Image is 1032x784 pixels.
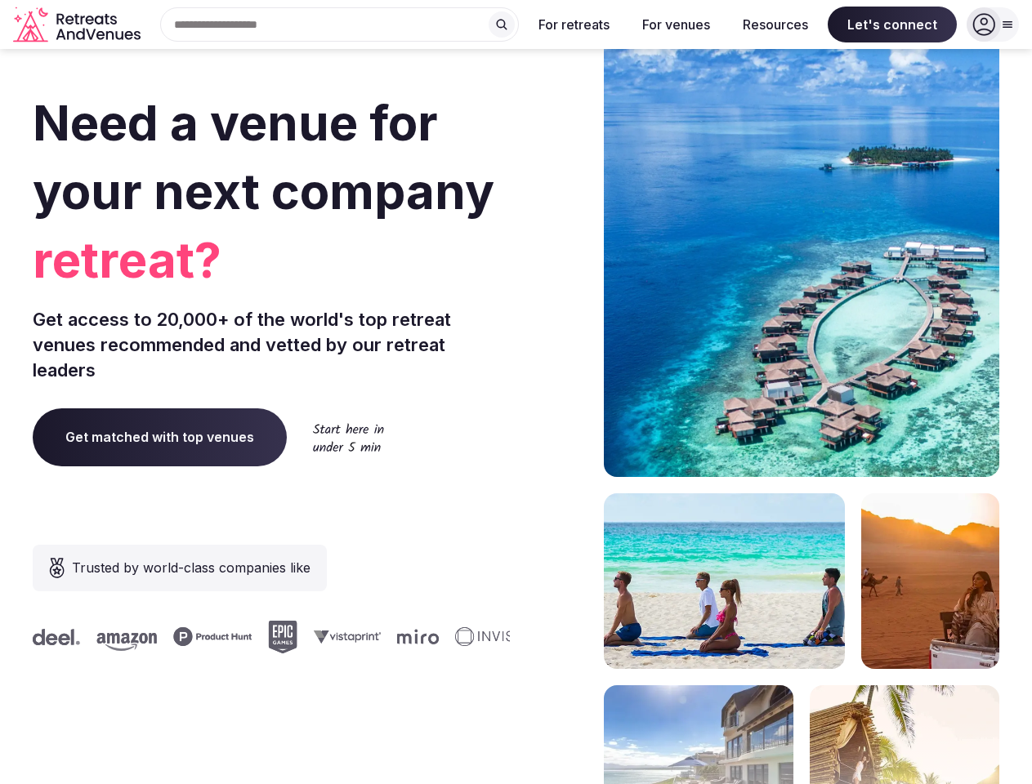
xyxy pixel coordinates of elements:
a: Get matched with top venues [33,408,287,465]
img: woman sitting in back of truck with camels [861,493,999,669]
svg: Invisible company logo [455,627,545,647]
svg: Epic Games company logo [268,621,297,653]
a: Visit the homepage [13,7,144,43]
button: Resources [730,7,821,42]
svg: Miro company logo [397,629,439,644]
img: Start here in under 5 min [313,423,384,452]
button: For venues [629,7,723,42]
span: Need a venue for your next company [33,93,494,220]
svg: Vistaprint company logo [314,630,381,644]
img: yoga on tropical beach [604,493,845,669]
span: Let's connect [828,7,957,42]
p: Get access to 20,000+ of the world's top retreat venues recommended and vetted by our retreat lea... [33,307,510,382]
svg: Deel company logo [33,629,80,645]
button: For retreats [525,7,623,42]
span: retreat? [33,225,510,294]
span: Trusted by world-class companies like [72,558,310,577]
svg: Retreats and Venues company logo [13,7,144,43]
